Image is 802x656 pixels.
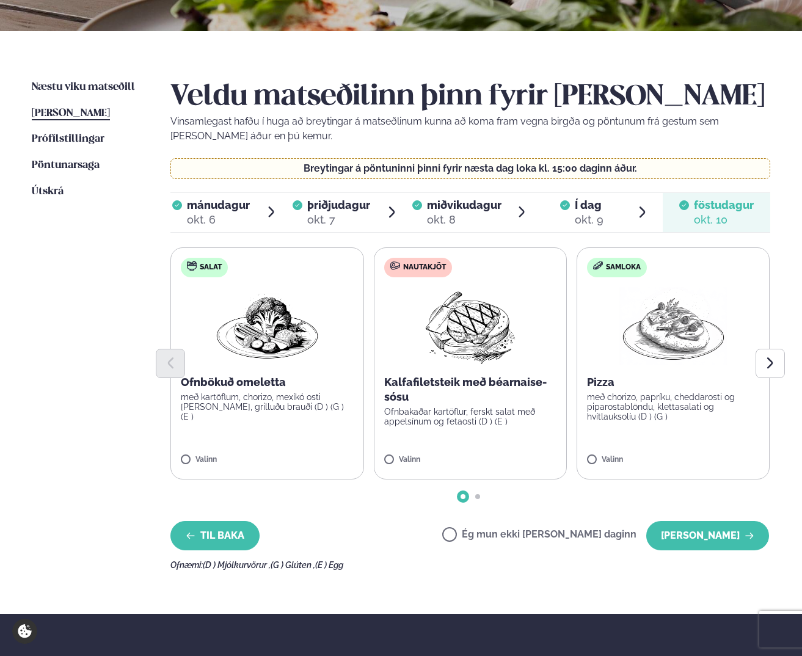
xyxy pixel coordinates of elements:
span: miðvikudagur [427,199,501,211]
p: með kartöflum, chorizo, mexíkó osti [PERSON_NAME], grilluðu brauði (D ) (G ) (E ) [181,392,353,421]
span: [PERSON_NAME] [32,108,110,118]
span: Go to slide 2 [475,494,480,499]
a: Næstu viku matseðill [32,80,135,95]
span: mánudagur [187,199,250,211]
span: Nautakjöt [403,263,446,272]
img: Vegan.png [214,287,321,365]
span: (G ) Glúten , [271,560,315,570]
img: sandwich-new-16px.svg [593,261,603,270]
p: Ofnbökuð omeletta [181,375,353,390]
div: okt. 6 [187,213,250,227]
span: Í dag [575,198,603,213]
div: okt. 9 [575,213,603,227]
span: Næstu viku matseðill [32,82,135,92]
img: Beef-Meat.png [417,287,525,365]
a: Prófílstillingar [32,132,104,147]
button: Previous slide [156,349,185,378]
span: Prófílstillingar [32,134,104,144]
span: Salat [200,263,222,272]
button: Next slide [756,349,785,378]
div: okt. 10 [694,213,754,227]
p: Pizza [587,375,759,390]
div: Ofnæmi: [170,560,770,570]
div: okt. 7 [307,213,370,227]
span: (D ) Mjólkurvörur , [203,560,271,570]
span: Samloka [606,263,641,272]
p: Kalfafiletsteik með béarnaise-sósu [384,375,556,404]
span: föstudagur [694,199,754,211]
div: okt. 8 [427,213,501,227]
a: Cookie settings [12,619,37,644]
h2: Veldu matseðilinn þinn fyrir [PERSON_NAME] [170,80,770,114]
p: Breytingar á pöntuninni þinni fyrir næsta dag loka kl. 15:00 daginn áður. [183,164,757,173]
img: Pizza-Bread.png [619,287,727,365]
a: [PERSON_NAME] [32,106,110,121]
img: beef.svg [390,261,400,271]
p: Ofnbakaðar kartöflur, ferskt salat með appelsínum og fetaosti (D ) (E ) [384,407,556,426]
p: með chorizo, papríku, cheddarosti og piparostablöndu, klettasalati og hvítlauksolíu (D ) (G ) [587,392,759,421]
button: Til baka [170,521,260,550]
button: [PERSON_NAME] [646,521,769,550]
span: Go to slide 1 [461,494,465,499]
img: salad.svg [187,261,197,271]
p: Vinsamlegast hafðu í huga að breytingar á matseðlinum kunna að koma fram vegna birgða og pöntunum... [170,114,770,144]
span: Pöntunarsaga [32,160,100,170]
a: Pöntunarsaga [32,158,100,173]
span: Útskrá [32,186,64,197]
span: þriðjudagur [307,199,370,211]
a: Útskrá [32,184,64,199]
span: (E ) Egg [315,560,343,570]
